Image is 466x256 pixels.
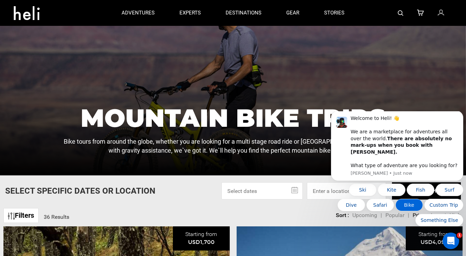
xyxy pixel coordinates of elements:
a: Filters [3,208,39,223]
iframe: Intercom notifications message [328,111,466,231]
img: search-bar-icon.svg [398,10,403,16]
iframe: Intercom live chat [443,233,459,249]
p: experts [179,9,201,17]
button: Quick reply: Something Else [87,103,135,115]
button: Quick reply: Surf [107,72,135,85]
b: There are absolutely no mark-ups when you book with [PERSON_NAME]. [22,24,124,43]
p: Bike tours from around the globe, whether you are looking for a multi stage road ride or [GEOGRAP... [63,137,403,155]
img: btn-icon.svg [8,213,15,219]
button: Quick reply: Fish [79,72,106,85]
button: Quick reply: Ski [21,72,48,85]
span: 1 [457,233,462,238]
div: Quick reply options [3,72,135,115]
button: Quick reply: Custom Trip [96,88,135,100]
div: Welcome to Heli! 👋 We are a marketplace for adventures all over the world. What type of adventure... [22,4,130,58]
div: Message content [22,4,130,58]
button: Quick reply: Safari [38,88,66,100]
img: Profile image for Carl [8,6,19,17]
button: Quick reply: Dive [9,88,37,100]
span: 36 Results [44,214,69,220]
input: Enter a location [307,182,386,199]
input: Select dates [221,182,303,199]
p: Select Specific Dates Or Location [5,185,155,197]
p: adventures [122,9,155,17]
button: Quick reply: Bike [67,88,95,100]
p: Message from Carl, sent Just now [22,59,130,65]
button: Quick reply: Kite [50,72,77,85]
h1: Mountain Bike Trips [63,105,403,130]
p: destinations [226,9,261,17]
